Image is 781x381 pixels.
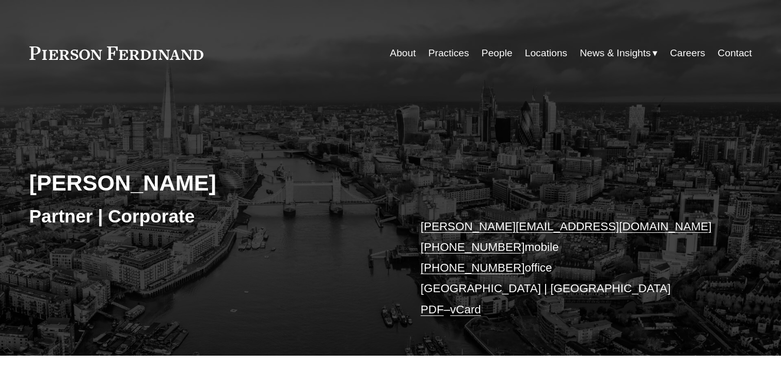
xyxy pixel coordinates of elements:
[525,43,567,63] a: Locations
[580,44,651,62] span: News & Insights
[482,43,513,63] a: People
[428,43,469,63] a: Practices
[718,43,752,63] a: Contact
[29,205,391,228] h3: Partner | Corporate
[421,216,722,321] p: mobile office [GEOGRAPHIC_DATA] | [GEOGRAPHIC_DATA] –
[580,43,658,63] a: folder dropdown
[29,169,391,196] h2: [PERSON_NAME]
[421,303,444,316] a: PDF
[421,261,525,274] a: [PHONE_NUMBER]
[421,220,712,233] a: [PERSON_NAME][EMAIL_ADDRESS][DOMAIN_NAME]
[450,303,481,316] a: vCard
[670,43,705,63] a: Careers
[421,241,525,253] a: [PHONE_NUMBER]
[390,43,416,63] a: About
